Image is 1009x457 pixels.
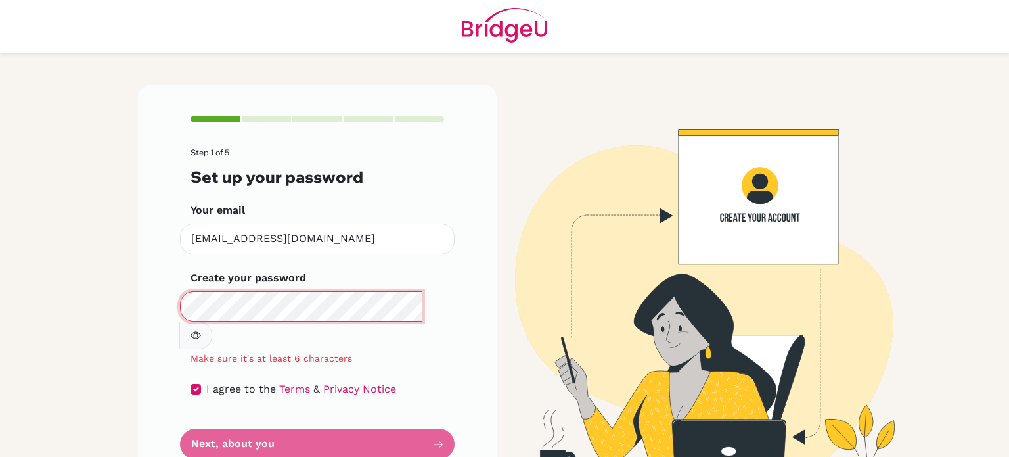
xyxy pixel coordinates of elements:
[191,203,245,218] label: Your email
[206,383,276,395] span: I agree to the
[180,352,455,366] div: Make sure it's at least 6 characters
[191,270,306,286] label: Create your password
[191,168,444,187] h3: Set up your password
[180,224,455,254] input: Insert your email*
[279,383,310,395] a: Terms
[323,383,396,395] a: Privacy Notice
[191,147,229,157] span: Step 1 of 5
[313,383,320,395] span: &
